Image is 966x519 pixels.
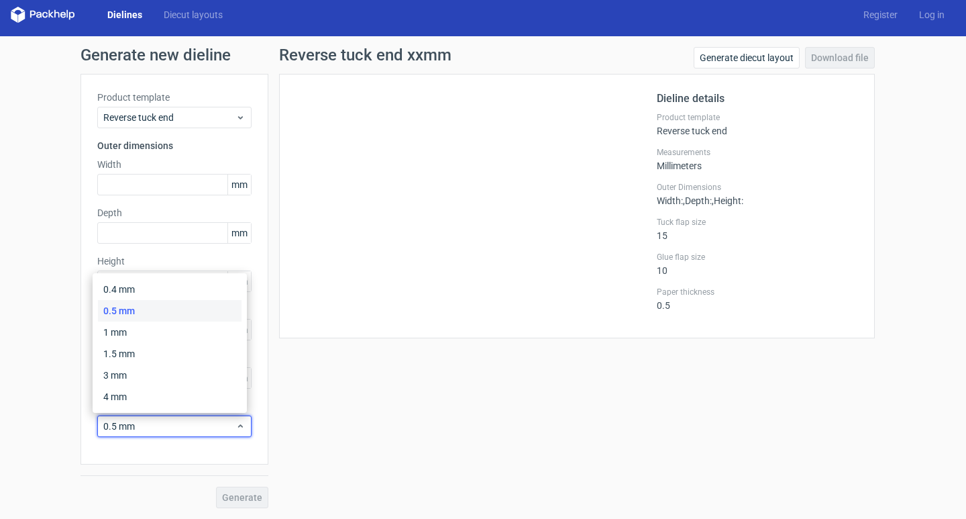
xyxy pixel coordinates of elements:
div: 0.5 [657,287,858,311]
a: Register [853,8,908,21]
div: 3 mm [98,365,241,386]
label: Height [97,254,252,268]
div: 4 mm [98,386,241,408]
a: Generate diecut layout [694,47,800,68]
span: 0.5 mm [103,420,235,433]
label: Depth [97,206,252,220]
h2: Dieline details [657,91,858,107]
span: , Depth : [683,195,712,206]
a: Dielines [97,8,153,21]
div: 1 mm [98,322,241,343]
a: Log in [908,8,955,21]
span: mm [227,223,251,243]
h3: Outer dimensions [97,139,252,152]
div: 0.5 mm [98,300,241,322]
label: Outer Dimensions [657,182,858,193]
label: Product template [97,91,252,104]
div: Millimeters [657,147,858,171]
div: Reverse tuck end [657,112,858,136]
label: Measurements [657,147,858,158]
div: 1.5 mm [98,343,241,365]
label: Width [97,158,252,171]
span: mm [227,271,251,291]
h1: Reverse tuck end xxmm [279,47,451,63]
span: Reverse tuck end [103,111,235,124]
div: 0.4 mm [98,279,241,300]
span: mm [227,175,251,195]
label: Glue flap size [657,252,858,263]
a: Diecut layouts [153,8,233,21]
label: Paper thickness [657,287,858,297]
h1: Generate new dieline [80,47,885,63]
div: 15 [657,217,858,241]
label: Tuck flap size [657,217,858,228]
div: 10 [657,252,858,276]
label: Product template [657,112,858,123]
span: Width : [657,195,683,206]
span: , Height : [712,195,743,206]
